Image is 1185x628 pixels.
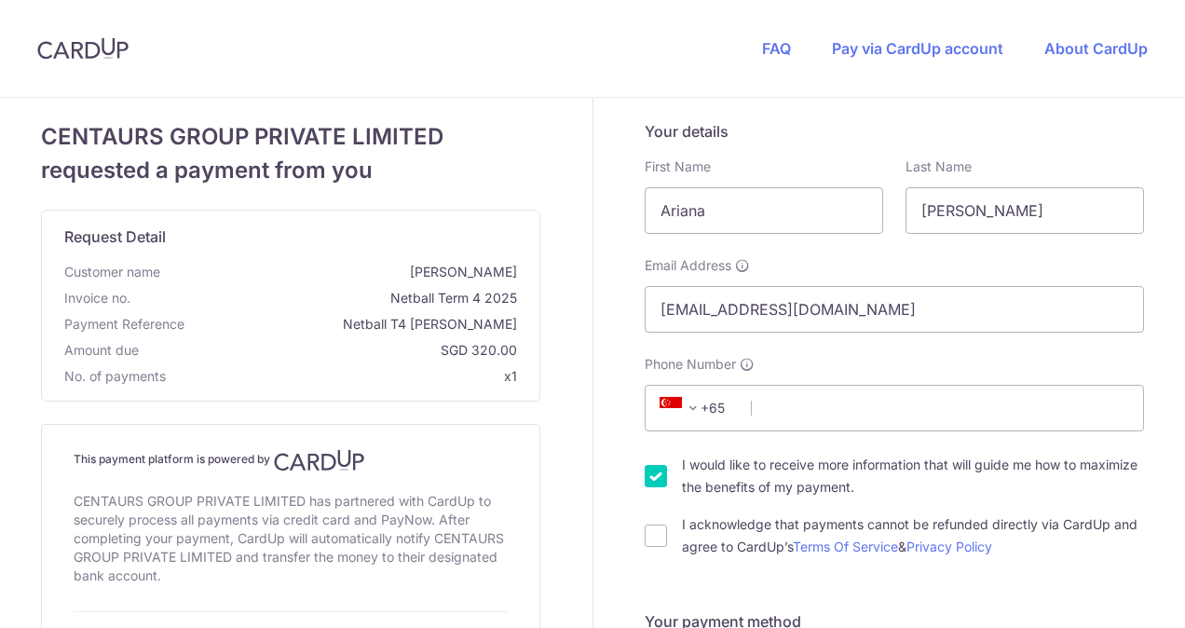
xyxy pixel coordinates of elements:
span: requested a payment from you [41,154,540,187]
span: Email Address [645,256,731,275]
span: Customer name [64,263,160,281]
span: SGD 320.00 [146,341,517,360]
div: CENTAURS GROUP PRIVATE LIMITED has partnered with CardUp to securely process all payments via cre... [74,488,508,589]
span: Invoice no. [64,289,130,307]
span: +65 [660,397,704,419]
span: +65 [654,397,738,419]
input: First name [645,187,883,234]
span: [PERSON_NAME] [168,263,517,281]
img: CardUp [274,449,365,471]
span: Netball T4 [PERSON_NAME] [192,315,517,334]
a: Privacy Policy [906,539,992,554]
span: translation missing: en.request_detail [64,227,166,246]
span: x1 [504,368,517,384]
span: No. of payments [64,367,166,386]
input: Email address [645,286,1144,333]
label: I acknowledge that payments cannot be refunded directly via CardUp and agree to CardUp’s & [682,513,1144,558]
span: Amount due [64,341,139,360]
h5: Your details [645,120,1144,143]
input: Last name [906,187,1144,234]
label: First Name [645,157,711,176]
label: I would like to receive more information that will guide me how to maximize the benefits of my pa... [682,454,1144,498]
a: Pay via CardUp account [832,39,1003,58]
h4: This payment platform is powered by [74,449,508,471]
a: About CardUp [1044,39,1148,58]
span: Phone Number [645,355,736,374]
span: CENTAURS GROUP PRIVATE LIMITED [41,120,540,154]
a: FAQ [762,39,791,58]
a: Terms Of Service [793,539,898,554]
span: Netball Term 4 2025 [138,289,517,307]
span: translation missing: en.payment_reference [64,316,184,332]
label: Last Name [906,157,972,176]
img: CardUp [37,37,129,60]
